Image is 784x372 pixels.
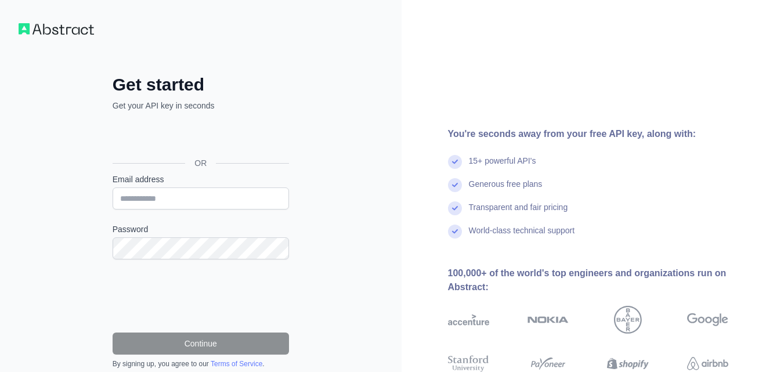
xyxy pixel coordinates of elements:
label: Email address [113,174,289,185]
button: Continue [113,333,289,355]
img: google [687,306,728,334]
label: Password [113,223,289,235]
img: check mark [448,178,462,192]
img: accenture [448,306,489,334]
div: Transparent and fair pricing [469,201,568,225]
img: check mark [448,155,462,169]
iframe: reCAPTCHA [113,273,289,319]
p: Get your API key in seconds [113,100,289,111]
div: You're seconds away from your free API key, along with: [448,127,766,141]
div: By signing up, you agree to our . [113,359,289,369]
img: nokia [528,306,569,334]
img: Workflow [19,23,94,35]
img: check mark [448,201,462,215]
div: 100,000+ of the world's top engineers and organizations run on Abstract: [448,266,766,294]
a: Terms of Service [211,360,262,368]
iframe: Bouton "Se connecter avec Google" [107,124,292,150]
span: OR [185,157,216,169]
h2: Get started [113,74,289,95]
img: check mark [448,225,462,239]
div: World-class technical support [469,225,575,248]
div: Generous free plans [469,178,543,201]
img: bayer [614,306,642,334]
div: 15+ powerful API's [469,155,536,178]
